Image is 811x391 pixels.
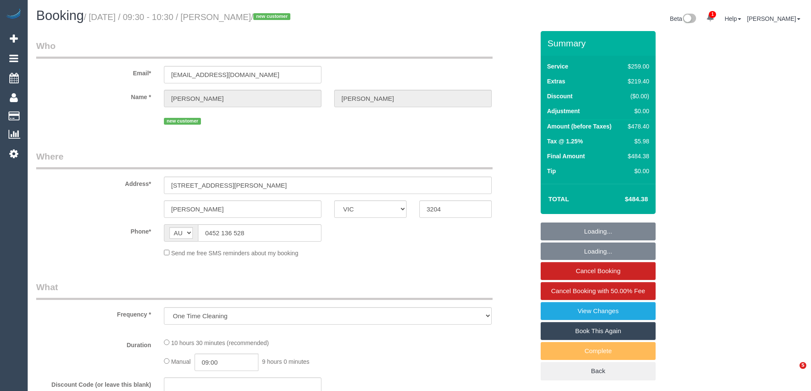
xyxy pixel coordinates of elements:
[36,281,493,300] legend: What
[253,13,290,20] span: new customer
[547,152,585,160] label: Final Amount
[262,358,309,365] span: 9 hours 0 minutes
[800,362,806,369] span: 5
[541,282,656,300] a: Cancel Booking with 50.00% Fee
[541,262,656,280] a: Cancel Booking
[30,377,158,389] label: Discount Code (or leave this blank)
[171,340,269,346] span: 10 hours 30 minutes (recommended)
[625,62,649,71] div: $259.00
[30,66,158,77] label: Email*
[625,137,649,146] div: $5.98
[36,150,493,169] legend: Where
[625,77,649,86] div: $219.40
[5,9,22,20] img: Automaid Logo
[547,77,565,86] label: Extras
[30,338,158,349] label: Duration
[625,92,649,100] div: ($0.00)
[171,358,191,365] span: Manual
[164,90,321,107] input: First Name*
[541,302,656,320] a: View Changes
[547,62,568,71] label: Service
[709,11,716,18] span: 1
[541,362,656,380] a: Back
[36,40,493,59] legend: Who
[30,90,158,101] label: Name *
[782,362,802,382] iframe: Intercom live chat
[547,38,651,48] h3: Summary
[164,66,321,83] input: Email*
[599,196,648,203] h4: $484.38
[548,195,569,203] strong: Total
[625,122,649,131] div: $478.40
[551,287,645,294] span: Cancel Booking with 50.00% Fee
[547,122,611,131] label: Amount (before Taxes)
[30,307,158,319] label: Frequency *
[625,152,649,160] div: $484.38
[171,250,298,257] span: Send me free SMS reminders about my booking
[625,167,649,175] div: $0.00
[670,15,696,22] a: Beta
[547,107,580,115] label: Adjustment
[36,8,84,23] span: Booking
[30,224,158,236] label: Phone*
[30,177,158,188] label: Address*
[547,92,573,100] label: Discount
[251,12,293,22] span: /
[547,137,583,146] label: Tax @ 1.25%
[164,118,201,125] span: new customer
[547,167,556,175] label: Tip
[419,200,492,218] input: Post Code*
[682,14,696,25] img: New interface
[198,224,321,242] input: Phone*
[541,322,656,340] a: Book This Again
[702,9,719,27] a: 1
[334,90,492,107] input: Last Name*
[625,107,649,115] div: $0.00
[164,200,321,218] input: Suburb*
[725,15,741,22] a: Help
[84,12,293,22] small: / [DATE] / 09:30 - 10:30 / [PERSON_NAME]
[747,15,800,22] a: [PERSON_NAME]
